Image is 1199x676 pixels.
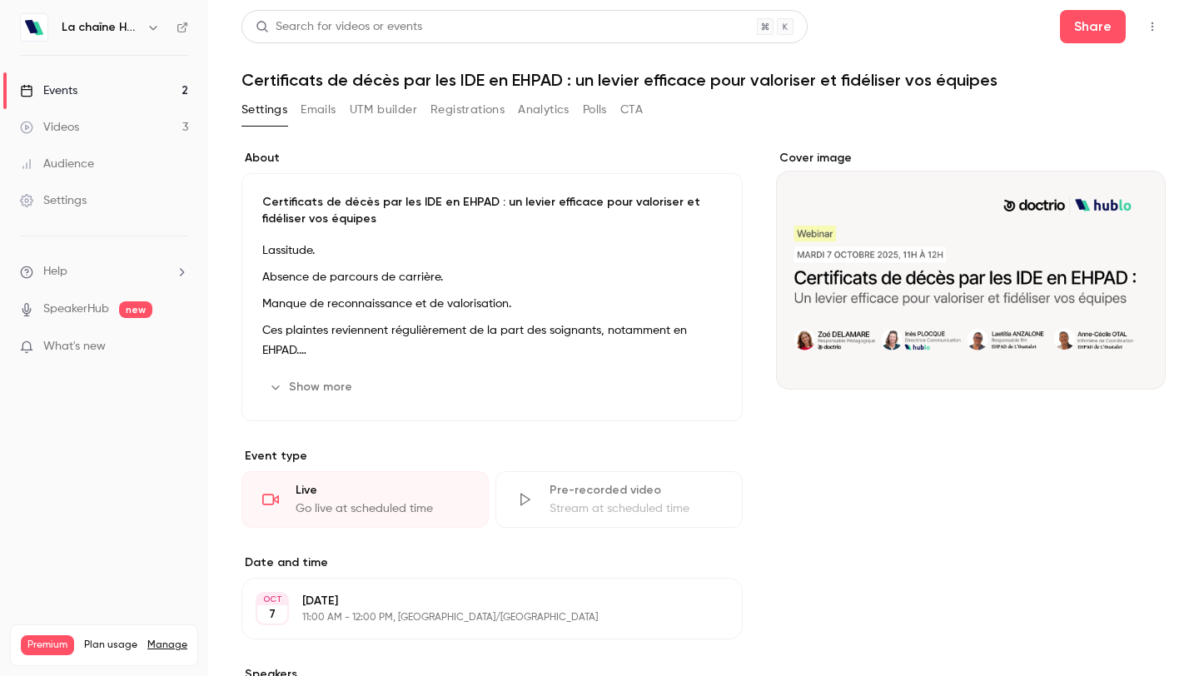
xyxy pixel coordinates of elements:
[262,267,722,287] p: Absence de parcours de carrière.
[430,97,505,123] button: Registrations
[20,119,79,136] div: Videos
[262,374,362,400] button: Show more
[84,639,137,652] span: Plan usage
[43,338,106,355] span: What's new
[241,471,489,528] div: LiveGo live at scheduled time
[550,482,722,499] div: Pre-recorded video
[20,263,188,281] li: help-dropdown-opener
[43,263,67,281] span: Help
[241,70,1166,90] h1: Certificats de décès par les IDE en EHPAD : un levier efficace pour valoriser et fidéliser vos éq...
[302,611,654,624] p: 11:00 AM - 12:00 PM, [GEOGRAPHIC_DATA]/[GEOGRAPHIC_DATA]
[262,321,722,360] p: Ces plaintes reviennent régulièrement de la part des soignants, notamment en EHPAD.
[256,18,422,36] div: Search for videos or events
[583,97,607,123] button: Polls
[296,482,468,499] div: Live
[21,14,47,41] img: La chaîne Hublo
[550,500,722,517] div: Stream at scheduled time
[350,97,417,123] button: UTM builder
[296,500,468,517] div: Go live at scheduled time
[262,241,722,261] p: Lassitude.
[1060,10,1126,43] button: Share
[257,594,287,605] div: OCT
[119,301,152,318] span: new
[241,97,287,123] button: Settings
[20,82,77,99] div: Events
[20,192,87,209] div: Settings
[776,150,1166,167] label: Cover image
[620,97,643,123] button: CTA
[302,593,654,609] p: [DATE]
[262,294,722,314] p: Manque de reconnaissance et de valorisation.
[776,150,1166,390] section: Cover image
[21,635,74,655] span: Premium
[269,606,276,623] p: 7
[241,150,743,167] label: About
[241,554,743,571] label: Date and time
[495,471,743,528] div: Pre-recorded videoStream at scheduled time
[20,156,94,172] div: Audience
[301,97,336,123] button: Emails
[518,97,570,123] button: Analytics
[241,448,743,465] p: Event type
[262,194,722,227] p: Certificats de décès par les IDE en EHPAD : un levier efficace pour valoriser et fidéliser vos éq...
[43,301,109,318] a: SpeakerHub
[147,639,187,652] a: Manage
[62,19,140,36] h6: La chaîne Hublo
